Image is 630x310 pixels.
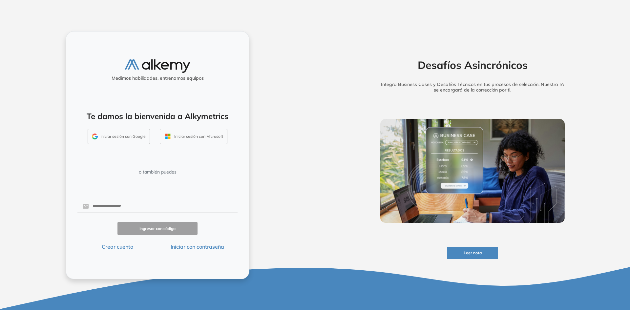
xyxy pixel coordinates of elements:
h2: Desafíos Asincrónicos [370,59,575,71]
h5: Integra Business Cases y Desafíos Técnicos en tus procesos de selección. Nuestra IA se encargará ... [370,82,575,93]
button: Iniciar sesión con Google [88,129,150,144]
button: Ingresar con código [117,222,198,235]
img: img-more-info [380,119,565,223]
button: Crear cuenta [77,243,157,251]
span: o también puedes [139,169,177,176]
iframe: Chat Widget [512,234,630,310]
h5: Medimos habilidades, entrenamos equipos [69,75,246,81]
button: Iniciar sesión con Microsoft [160,129,227,144]
img: OUTLOOK_ICON [164,133,172,140]
img: GMAIL_ICON [92,134,98,139]
button: Leer nota [447,247,498,259]
img: logo-alkemy [125,59,190,73]
div: Widget de chat [512,234,630,310]
h4: Te damos la bienvenida a Alkymetrics [74,112,241,121]
button: Iniciar con contraseña [157,243,238,251]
